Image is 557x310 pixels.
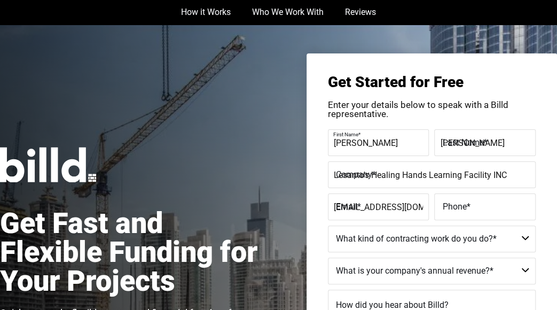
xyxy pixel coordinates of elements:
[336,300,449,310] span: How did you hear about Billd?
[442,201,466,212] span: Phone
[328,100,536,119] p: Enter your details below to speak with a Billd representative.
[328,75,536,90] h3: Get Started for Free
[333,131,358,137] span: First Name
[336,201,357,212] span: Email
[336,169,372,180] span: Company
[442,137,483,148] span: Last Name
